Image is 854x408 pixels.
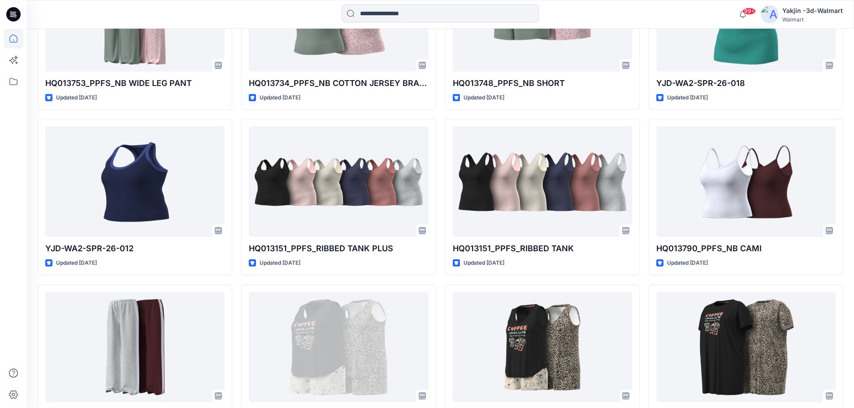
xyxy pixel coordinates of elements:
p: HQ013734_PPFS_NB COTTON JERSEY BRAMI [249,77,428,90]
a: TBD_PPFS_SHORTY SET [453,292,632,403]
a: TBD_PPFS_SHORTY SET PLUS [249,292,428,403]
div: Yakjin -3d-Walmart [782,5,843,16]
a: HQ013917_PPFS_NB BAIC SLEEPWEAR PANTS(PANEL) [45,292,225,403]
a: HQ013790_PPFS_NB CAMI [656,126,836,237]
a: YJD-WA2-SPR-26-012 [45,126,225,237]
p: HQ013753_PPFS_NB WIDE LEG PANT [45,77,225,90]
img: avatar [761,5,779,23]
p: Updated [DATE] [464,93,504,103]
p: YJD-WA2-SPR-26-018 [656,77,836,90]
p: Updated [DATE] [56,93,97,103]
p: Updated [DATE] [667,93,708,103]
p: YJD-WA2-SPR-26-012 [45,242,225,255]
p: HQ013151_PPFS_RIBBED TANK PLUS [249,242,428,255]
a: HQ013151_PPFS_RIBBED TANK PLUS [249,126,428,237]
a: HQ013151_PPFS_RIBBED TANK [453,126,632,237]
p: Updated [DATE] [260,93,300,103]
span: 99+ [742,8,756,15]
div: Walmart [782,16,843,23]
p: HQ013151_PPFS_RIBBED TANK [453,242,632,255]
p: Updated [DATE] [464,258,504,268]
p: Updated [DATE] [667,258,708,268]
p: Updated [DATE] [260,258,300,268]
a: TBD_PPFS_OPP SLEEPSHIRT_PLUS [656,292,836,403]
p: HQ013790_PPFS_NB CAMI [656,242,836,255]
p: HQ013748_PPFS_NB SHORT [453,77,632,90]
p: Updated [DATE] [56,258,97,268]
